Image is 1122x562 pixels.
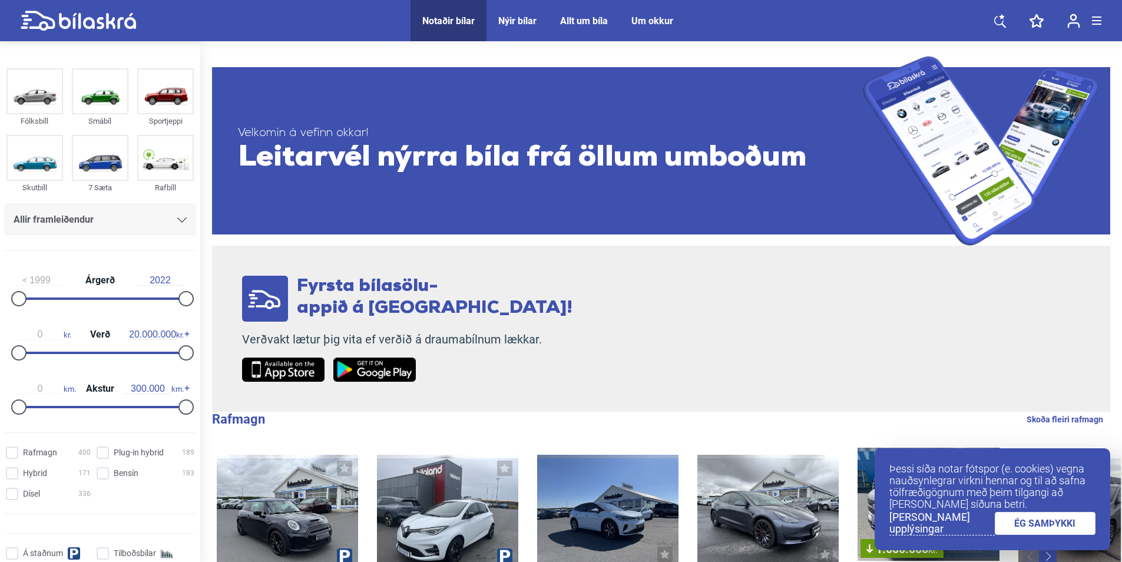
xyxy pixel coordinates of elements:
[242,332,572,347] p: Verðvakt lætur þig vita ef verðið á draumabílnum lækkar.
[422,15,475,27] a: Notaðir bílar
[6,114,63,128] div: Fólksbíll
[23,467,47,480] span: Hybrid
[866,543,938,555] span: 1.000.000
[297,277,572,318] span: Fyrsta bílasölu- appið á [GEOGRAPHIC_DATA]!
[889,511,995,535] a: [PERSON_NAME] upplýsingar
[137,114,194,128] div: Sportjeppi
[16,384,76,394] span: km.
[16,329,71,340] span: kr.
[238,126,863,141] span: Velkomin á vefinn okkar!
[72,181,128,194] div: 7 Sæta
[238,141,863,176] span: Leitarvél nýrra bíla frá öllum umboðum
[212,412,265,427] b: Rafmagn
[631,15,673,27] a: Um okkur
[114,547,156,560] span: Tilboðsbílar
[995,512,1096,535] a: ÉG SAMÞYKKI
[137,181,194,194] div: Rafbíll
[560,15,608,27] a: Allt um bíla
[889,463,1095,510] p: Þessi síða notar fótspor (e. cookies) vegna nauðsynlegrar virkni hennar og til að safna tölfræðig...
[182,467,194,480] span: 183
[87,330,113,339] span: Verð
[212,56,1110,246] a: Velkomin á vefinn okkar!Leitarvél nýrra bíla frá öllum umboðum
[498,15,537,27] a: Nýir bílar
[6,181,63,194] div: Skutbíll
[14,211,94,228] span: Allir framleiðendur
[78,447,91,459] span: 400
[1027,412,1103,427] a: Skoða fleiri rafmagn
[114,447,164,459] span: Plug-in hybrid
[23,547,63,560] span: Á staðnum
[72,114,128,128] div: Smábíl
[23,488,40,500] span: Dísel
[1067,14,1080,28] img: user-login.svg
[124,384,184,394] span: km.
[78,467,91,480] span: 171
[83,384,117,394] span: Akstur
[82,276,118,285] span: Árgerð
[114,467,138,480] span: Bensín
[23,447,57,459] span: Rafmagn
[182,447,194,459] span: 189
[129,329,184,340] span: kr.
[78,488,91,500] span: 336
